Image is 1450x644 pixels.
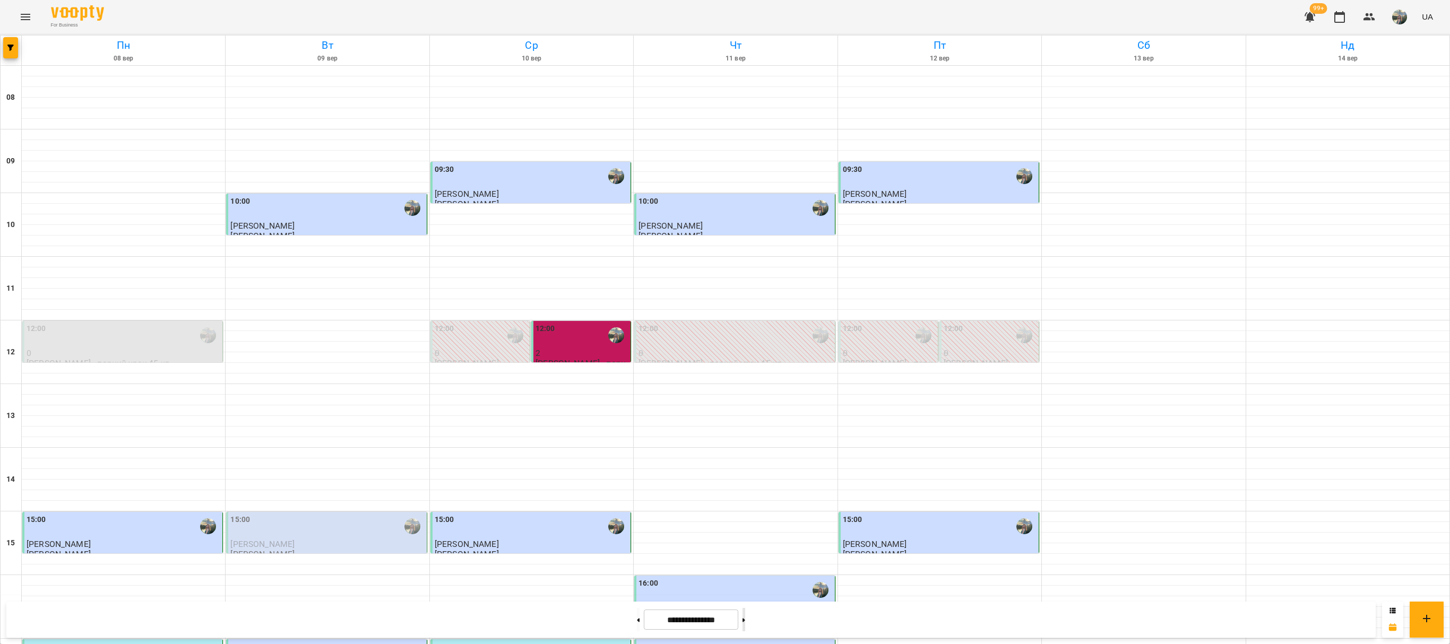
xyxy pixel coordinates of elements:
[608,518,624,534] img: Софія Вітте
[843,550,907,559] p: [PERSON_NAME]
[23,37,223,54] h6: Пн
[635,54,835,64] h6: 11 вер
[435,164,454,176] label: 09:30
[435,550,499,559] p: [PERSON_NAME]
[843,323,862,335] label: 12:00
[1016,518,1032,534] img: Софія Вітте
[916,327,931,343] img: Софія Вітте
[638,221,703,231] span: [PERSON_NAME]
[638,359,782,368] p: [PERSON_NAME] - парний урок 45 хв
[843,164,862,176] label: 09:30
[638,578,658,589] label: 16:00
[944,323,963,335] label: 12:00
[1418,7,1437,27] button: UA
[813,582,828,598] img: Софія Вітте
[1392,10,1407,24] img: 3ee4fd3f6459422412234092ea5b7c8e.jpg
[404,518,420,534] img: Софія Вітте
[27,514,46,526] label: 15:00
[638,323,658,335] label: 12:00
[638,231,703,240] p: [PERSON_NAME]
[813,327,828,343] img: Софія Вітте
[435,514,454,526] label: 15:00
[608,168,624,184] img: Софія Вітте
[1043,37,1244,54] h6: Сб
[435,349,528,358] p: 0
[813,200,828,216] img: Софія Вітте
[227,54,427,64] h6: 09 вер
[6,219,15,231] h6: 10
[6,410,15,422] h6: 13
[1016,168,1032,184] img: Софія Вітте
[230,196,250,207] label: 10:00
[840,37,1040,54] h6: Пт
[230,539,295,549] span: [PERSON_NAME]
[6,155,15,167] h6: 09
[1310,3,1327,14] span: 99+
[1248,54,1448,64] h6: 14 вер
[435,539,499,549] span: [PERSON_NAME]
[230,514,250,526] label: 15:00
[507,327,523,343] img: Софія Вітте
[944,349,1037,358] p: 0
[230,221,295,231] span: [PERSON_NAME]
[6,474,15,485] h6: 14
[200,327,216,343] img: Софія Вітте
[843,349,936,358] p: 0
[435,359,499,368] p: [PERSON_NAME]
[431,37,632,54] h6: Ср
[1043,54,1244,64] h6: 13 вер
[6,283,15,294] h6: 11
[200,518,216,534] img: Софія Вітте
[536,349,628,358] p: 2
[843,199,907,208] p: [PERSON_NAME]
[230,550,295,559] p: [PERSON_NAME]
[536,359,628,377] p: [PERSON_NAME] - парний урок 45 хв
[435,323,454,335] label: 12:00
[638,349,832,358] p: 0
[608,327,624,343] img: Софія Вітте
[6,346,15,358] h6: 12
[227,37,427,54] h6: Вт
[843,359,936,377] p: [PERSON_NAME] - парний урок 45 хв
[27,349,220,358] p: 0
[404,200,420,216] img: Софія Вітте
[635,37,835,54] h6: Чт
[51,22,104,29] span: For Business
[536,323,555,335] label: 12:00
[27,550,91,559] p: [PERSON_NAME]
[230,231,295,240] p: [PERSON_NAME]
[1248,37,1448,54] h6: Нд
[843,539,907,549] span: [PERSON_NAME]
[1016,327,1032,343] img: Софія Вітте
[13,4,38,30] button: Menu
[840,54,1040,64] h6: 12 вер
[435,199,499,208] p: [PERSON_NAME]
[638,196,658,207] label: 10:00
[944,359,1008,368] p: [PERSON_NAME]
[6,92,15,103] h6: 08
[27,539,91,549] span: [PERSON_NAME]
[1422,11,1433,22] span: UA
[843,514,862,526] label: 15:00
[6,537,15,549] h6: 15
[27,323,46,335] label: 12:00
[435,189,499,199] span: [PERSON_NAME]
[431,54,632,64] h6: 10 вер
[23,54,223,64] h6: 08 вер
[27,359,170,368] p: [PERSON_NAME] - парний урок 45 хв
